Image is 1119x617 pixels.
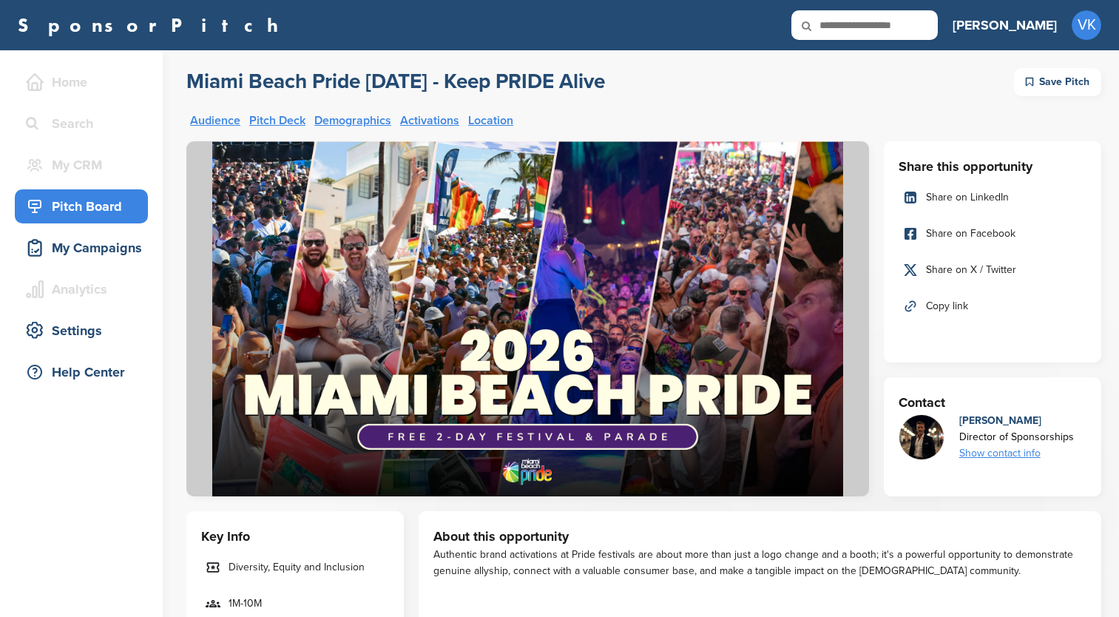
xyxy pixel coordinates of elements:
h3: Key Info [201,526,389,547]
a: Miami Beach Pride [DATE] - Keep PRIDE Alive [186,68,605,96]
h2: Miami Beach Pride [DATE] - Keep PRIDE Alive [186,68,605,95]
span: 1M-10M [229,596,262,612]
a: Pitch Deck [249,115,305,127]
a: Share on LinkedIn [899,182,1086,213]
div: [PERSON_NAME] [959,413,1074,429]
a: My Campaigns [15,231,148,265]
div: Analytics [22,276,148,303]
div: Save Pitch [1014,68,1101,96]
a: Help Center [15,355,148,389]
span: VK [1072,10,1101,40]
div: My Campaigns [22,235,148,261]
div: Search [22,110,148,137]
a: Location [468,115,513,127]
div: Show contact info [959,445,1074,462]
a: My CRM [15,148,148,182]
a: Share on X / Twitter [899,254,1086,286]
a: [PERSON_NAME] [953,9,1057,41]
img: Sponsorpitch & [186,141,869,496]
div: My CRM [22,152,148,178]
h3: Share this opportunity [899,156,1086,177]
a: Activations [400,115,459,127]
div: Authentic brand activations at Pride festivals are about more than just a logo change and a booth... [433,547,1086,579]
span: Share on X / Twitter [926,262,1016,278]
div: Home [22,69,148,95]
div: Help Center [22,359,148,385]
a: SponsorPitch [18,16,288,35]
a: Demographics [314,115,391,127]
a: Pitch Board [15,189,148,223]
a: Home [15,65,148,99]
a: Search [15,107,148,141]
a: Copy link [899,291,1086,322]
span: Share on Facebook [926,226,1015,242]
h3: Contact [899,392,1086,413]
img: 1738701959806 [899,415,944,459]
a: Share on Facebook [899,218,1086,249]
div: Settings [22,317,148,344]
a: Settings [15,314,148,348]
h3: About this opportunity [433,526,1086,547]
div: Pitch Board [22,193,148,220]
div: Director of Sponsorships [959,429,1074,445]
span: Copy link [926,298,968,314]
span: Share on LinkedIn [926,189,1009,206]
span: Diversity, Equity and Inclusion [229,559,365,576]
a: Audience [190,115,240,127]
h3: [PERSON_NAME] [953,15,1057,36]
a: Analytics [15,272,148,306]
